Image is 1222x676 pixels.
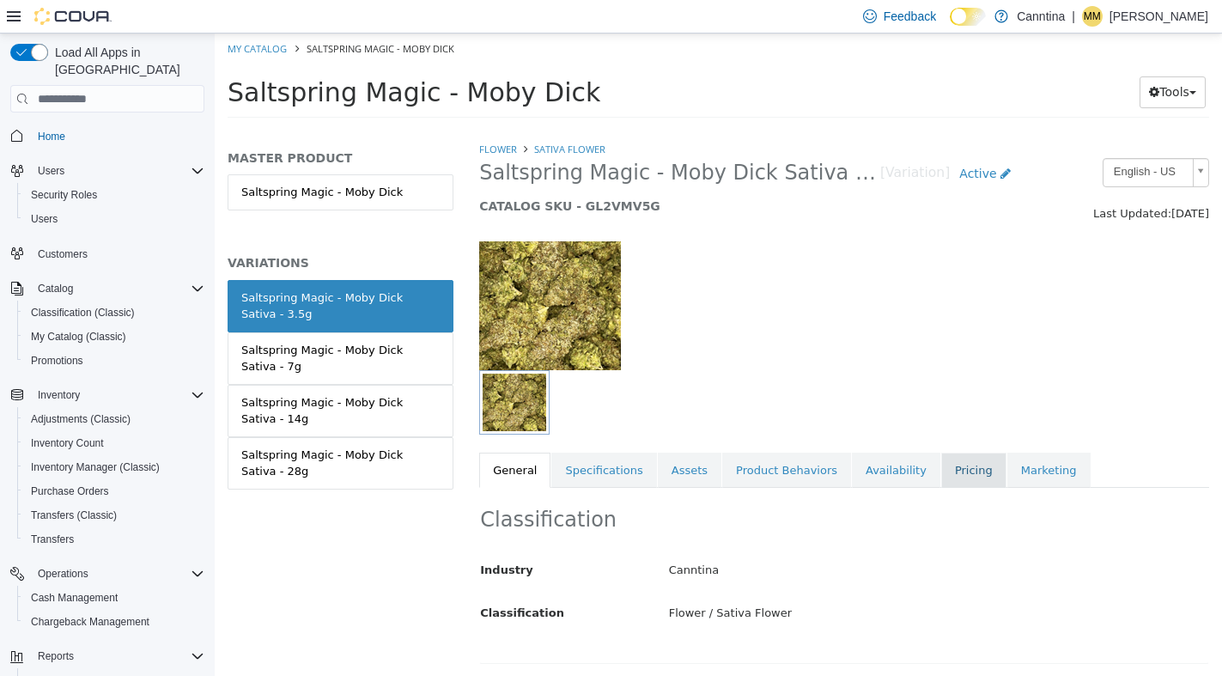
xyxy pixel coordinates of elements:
div: Morgan Meredith [1082,6,1103,27]
button: Security Roles [17,183,211,207]
span: Users [24,209,204,229]
p: Canntina [1017,6,1065,27]
a: Cash Management [24,588,125,608]
a: Adjustments (Classic) [24,409,137,429]
span: Users [38,164,64,178]
button: Operations [3,562,211,586]
a: English - US [888,125,994,154]
span: MM [1084,6,1101,27]
span: Purchase Orders [31,484,109,498]
span: Saltspring Magic - Moby Dick [92,9,240,21]
span: Promotions [31,354,83,368]
a: Marketing [793,419,876,455]
span: Last Updated: [879,174,957,186]
span: Operations [38,567,88,581]
button: Classification (Classic) [17,301,211,325]
span: My Catalog (Classic) [31,330,126,344]
a: Security Roles [24,185,104,205]
span: Chargeback Management [24,612,204,632]
div: Saltspring Magic - Moby Dick Sativa - 7g [27,308,225,342]
a: Customers [31,244,94,265]
button: Reports [3,644,211,668]
a: Home [31,126,72,147]
a: Users [24,209,64,229]
button: Users [31,161,71,181]
button: Users [17,207,211,231]
button: Reports [31,646,81,667]
img: 150 [264,208,406,337]
a: Product Behaviors [508,419,636,455]
span: Feedback [884,8,936,25]
img: Cova [34,8,112,25]
p: [PERSON_NAME] [1110,6,1208,27]
a: Saltspring Magic - Moby Dick [13,141,239,177]
p: | [1072,6,1075,27]
span: Transfers (Classic) [24,505,204,526]
span: My Catalog (Classic) [24,326,204,347]
span: Catalog [38,282,73,295]
a: Transfers (Classic) [24,505,124,526]
span: English - US [889,125,971,152]
span: Operations [31,563,204,584]
span: Active [745,133,781,147]
button: Home [3,123,211,148]
span: Adjustments (Classic) [24,409,204,429]
div: Saltspring Magic - Moby Dick Sativa - 14g [27,361,225,394]
span: Catalog [31,278,204,299]
a: Pricing [727,419,792,455]
a: Inventory Manager (Classic) [24,457,167,478]
span: Cash Management [31,591,118,605]
a: Assets [443,419,507,455]
div: Canntina [441,522,1006,552]
button: Tools [925,43,991,75]
a: Chargeback Management [24,612,156,632]
span: Classification (Classic) [24,302,204,323]
a: Transfers [24,529,81,550]
span: Customers [38,247,88,261]
span: Load All Apps in [GEOGRAPHIC_DATA] [48,44,204,78]
a: Classification (Classic) [24,302,142,323]
span: Security Roles [31,188,97,202]
span: Security Roles [24,185,204,205]
input: Dark Mode [950,8,986,26]
a: General [264,419,336,455]
div: Saltspring Magic - Moby Dick Sativa - 3.5g [27,256,225,289]
button: Transfers [17,527,211,551]
span: Inventory Count [31,436,104,450]
button: Chargeback Management [17,610,211,634]
span: Reports [31,646,204,667]
h5: MASTER PRODUCT [13,117,239,132]
span: Classification (Classic) [31,306,135,320]
span: [DATE] [957,174,994,186]
a: Purchase Orders [24,481,116,502]
button: Inventory Count [17,431,211,455]
span: Chargeback Management [31,615,149,629]
div: Saltspring Magic - Moby Dick Sativa - 28g [27,413,225,447]
span: Classification [265,573,350,586]
button: Adjustments (Classic) [17,407,211,431]
button: Inventory Manager (Classic) [17,455,211,479]
button: Catalog [31,278,80,299]
span: Inventory [31,385,204,405]
a: Availability [637,419,726,455]
a: My Catalog [13,9,72,21]
span: Purchase Orders [24,481,204,502]
span: Transfers [24,529,204,550]
button: Catalog [3,277,211,301]
button: My Catalog (Classic) [17,325,211,349]
span: Adjustments (Classic) [31,412,131,426]
span: Reports [38,649,74,663]
a: Specifications [337,419,441,455]
button: Transfers (Classic) [17,503,211,527]
button: Customers [3,241,211,266]
a: Promotions [24,350,90,371]
span: Inventory Count [24,433,204,454]
a: Flower [264,109,302,122]
button: Promotions [17,349,211,373]
span: Dark Mode [950,26,951,27]
span: Inventory Manager (Classic) [31,460,160,474]
span: Customers [31,243,204,265]
small: [Variation] [666,133,735,147]
span: Saltspring Magic - Moby Dick Sativa - 3.5g [264,126,666,153]
a: Sativa Flower [319,109,391,122]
